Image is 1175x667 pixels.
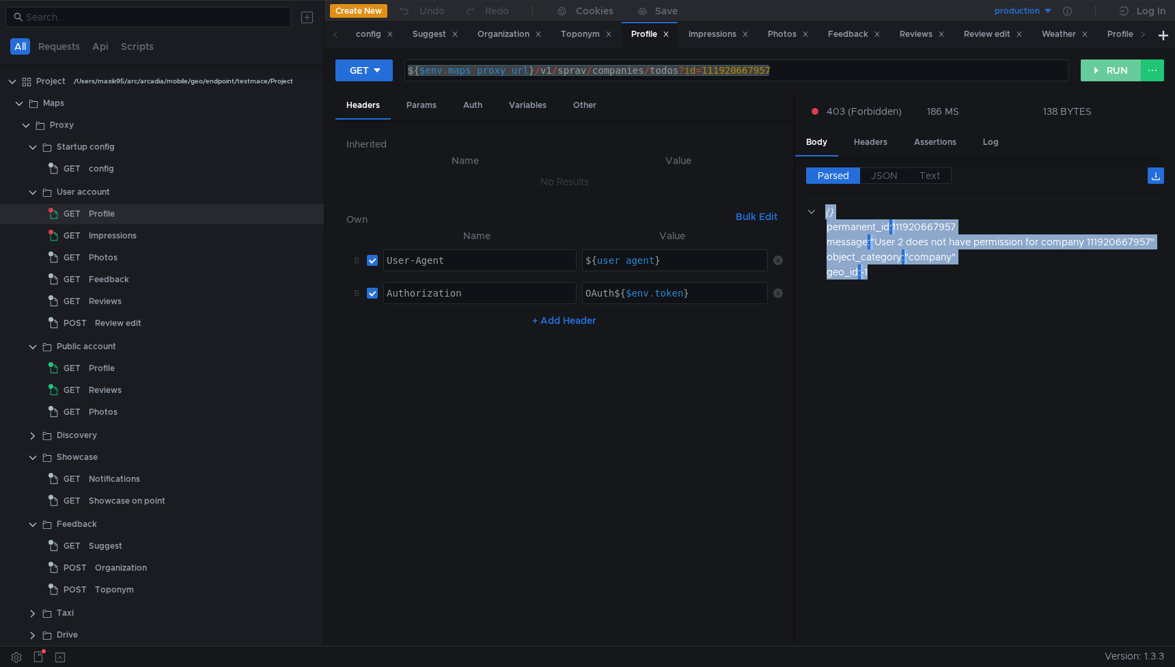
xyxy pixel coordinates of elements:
div: {} [825,204,1156,219]
span: GET [64,402,81,422]
span: GET [64,204,81,224]
span: JSON [871,169,898,182]
div: Log In [1137,3,1165,19]
div: 186 MS [927,105,959,118]
div: Log [972,130,1010,155]
div: Save [655,6,678,16]
button: Scripts [117,38,158,55]
div: Showcase on point [89,491,165,511]
div: config [89,159,114,179]
span: GET [64,159,81,179]
span: GET [64,358,81,379]
div: Toponym [561,27,612,42]
div: Variables [498,93,557,118]
span: GET [64,491,81,511]
div: Organization [478,27,542,42]
button: + Add Header [527,312,602,329]
div: Project [36,71,66,92]
div: Organization [95,558,147,578]
span: POST [64,313,87,333]
button: Requests [34,38,84,55]
div: permanent_id [827,219,889,234]
div: Discovery [57,425,97,446]
div: Proxy [50,115,74,135]
div: Photos [89,247,117,268]
button: Create New [330,4,387,18]
div: Public account [57,336,116,357]
div: Reviews [900,27,945,42]
span: POST [64,580,87,600]
div: Profile [1107,27,1146,42]
div: Maps [43,93,64,113]
div: geo_id [827,264,858,280]
div: : [827,219,1175,234]
input: Search... [26,10,283,25]
span: GET [64,269,81,290]
div: Impressions [89,226,137,246]
div: message [827,234,868,249]
button: Bulk Edit [730,208,783,225]
button: Undo [387,1,454,21]
div: Toponym [95,580,134,600]
div: Feedback [828,27,881,42]
button: Redo [454,1,519,21]
div: Profile [89,358,115,379]
div: Review edit [964,27,1023,42]
span: GET [64,247,81,268]
div: : [827,234,1175,249]
div: Auth [452,93,493,118]
div: Reviews [89,380,122,400]
button: GET [335,59,393,81]
div: Assertions [903,130,967,155]
button: All [10,38,30,55]
span: GET [64,291,81,312]
div: Feedback [57,514,97,534]
div: Notifications [89,469,140,489]
div: Photos [768,27,809,42]
div: Headers [843,130,898,155]
th: Name [378,228,577,244]
h6: Inherited [346,136,783,152]
div: Startup config [57,137,115,157]
div: : [827,264,1175,280]
span: GET [64,536,81,556]
th: Value [574,152,783,169]
div: Photos [89,402,117,422]
span: Text [920,169,940,182]
div: Other [562,93,607,118]
div: Profile [89,204,115,224]
div: Suggest [413,27,458,42]
div: Review edit [95,313,141,333]
span: Parsed [818,169,849,182]
div: User account [57,182,110,202]
div: -1 [861,264,1157,280]
div: 111920667957 [892,219,1159,234]
div: Cookies [576,3,613,19]
span: 403 (Forbidden) [827,104,902,119]
div: config [356,27,393,42]
div: /Users/maxik95/arc/arcadia/mobile/geo/endpoint/testmace/Project [74,71,293,92]
h6: Own [346,211,730,228]
div: Profile [631,27,669,42]
div: Undo [419,3,445,19]
div: Reviews [89,291,122,312]
span: POST [64,558,87,578]
div: production [995,5,1040,18]
div: Suggest [89,536,122,556]
div: GET [350,63,369,78]
div: Body [795,130,838,156]
span: GET [64,380,81,400]
div: Redo [485,3,509,19]
div: Weather [1042,27,1088,42]
div: Feedback [89,269,129,290]
button: RUN [1081,59,1142,81]
div: "User 2 does not have permission for company 111920667957" [870,234,1158,249]
div: : [827,249,1175,264]
span: GET [64,226,81,246]
div: Drive [57,625,78,645]
nz-embed-empty: No Results [540,176,589,188]
div: Params [396,93,447,118]
div: object_category [827,249,902,264]
div: Showcase [57,447,98,467]
span: Version: 1.3.3 [1105,646,1164,666]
